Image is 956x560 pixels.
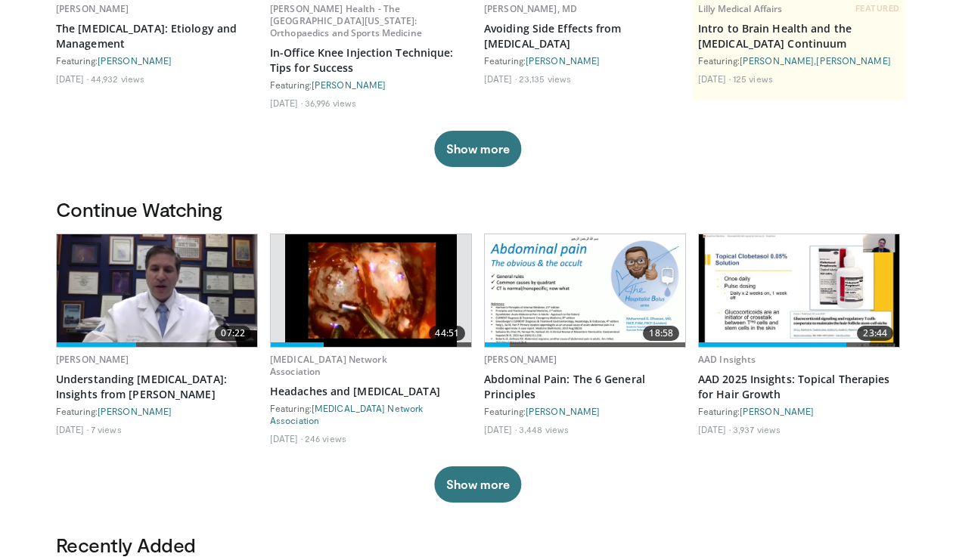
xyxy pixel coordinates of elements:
[270,432,303,444] li: [DATE]
[526,406,600,416] a: [PERSON_NAME]
[484,353,557,366] a: [PERSON_NAME]
[312,79,386,90] a: [PERSON_NAME]
[484,405,686,417] div: Featuring:
[857,326,893,341] span: 23:44
[485,234,685,347] a: 18:58
[484,73,517,85] li: [DATE]
[816,55,890,66] a: [PERSON_NAME]
[699,234,899,347] img: 896e7d4d-785c-4d56-9931-735ef1598553.620x360_q85_upscale.jpg
[855,3,900,14] span: FEATURED
[215,326,251,341] span: 07:22
[699,234,899,347] a: 23:44
[698,405,900,417] div: Featuring:
[519,73,571,85] li: 23,135 views
[56,405,258,417] div: Featuring:
[698,423,731,435] li: [DATE]
[270,384,472,399] a: Headaches and [MEDICAL_DATA]
[285,234,457,347] img: f9f5ffc3-40c2-4276-9d83-bcf49af232e0.620x360_q85_upscale.jpg
[270,45,472,76] a: In-Office Knee Injection Technique: Tips for Success
[698,73,731,85] li: [DATE]
[56,423,88,435] li: [DATE]
[91,73,144,85] li: 44,932 views
[91,423,122,435] li: 7 views
[434,466,521,503] button: Show more
[519,423,569,435] li: 3,448 views
[56,197,900,221] h3: Continue Watching
[698,372,900,402] a: AAD 2025 Insights: Topical Therapies for Hair Growth
[56,353,129,366] a: [PERSON_NAME]
[434,131,521,167] button: Show more
[698,54,900,67] div: Featuring: ,
[740,55,814,66] a: [PERSON_NAME]
[56,533,900,557] h3: Recently Added
[698,21,900,51] a: Intro to Brain Health and the [MEDICAL_DATA] Continuum
[270,79,472,91] div: Featuring:
[56,54,258,67] div: Featuring:
[429,326,465,341] span: 44:51
[270,97,303,109] li: [DATE]
[643,326,679,341] span: 18:58
[57,234,257,347] a: 07:22
[484,2,577,15] a: [PERSON_NAME], MD
[270,403,423,425] a: [MEDICAL_DATA] Network Association
[98,55,172,66] a: [PERSON_NAME]
[484,372,686,402] a: Abdominal Pain: The 6 General Principles
[740,406,814,416] a: [PERSON_NAME]
[484,423,517,435] li: [DATE]
[484,54,686,67] div: Featuring:
[698,2,783,15] a: Lilly Medical Affairs
[271,234,471,347] a: 44:51
[484,21,686,51] a: Avoiding Side Effects from [MEDICAL_DATA]
[57,234,257,347] img: f828d86b-2f33-4f24-a19f-d862d624f35c.620x360_q85_upscale.jpg
[733,423,781,435] li: 3,937 views
[526,55,600,66] a: [PERSON_NAME]
[698,353,756,366] a: AAD Insights
[98,406,172,416] a: [PERSON_NAME]
[270,402,472,426] div: Featuring:
[305,97,356,109] li: 36,996 views
[305,432,346,444] li: 246 views
[733,73,773,85] li: 125 views
[485,234,684,347] img: f552a685-2fe9-4407-9b0a-d7b7fac1e96a.png.620x360_q85_upscale.png
[270,2,422,39] a: [PERSON_NAME] Health - The [GEOGRAPHIC_DATA][US_STATE]: Orthopaedics and Sports Medicine
[56,73,88,85] li: [DATE]
[56,2,129,15] a: [PERSON_NAME]
[270,353,387,378] a: [MEDICAL_DATA] Network Association
[56,372,258,402] a: Understanding [MEDICAL_DATA]: Insights from [PERSON_NAME]
[56,21,258,51] a: The [MEDICAL_DATA]: Etiology and Management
